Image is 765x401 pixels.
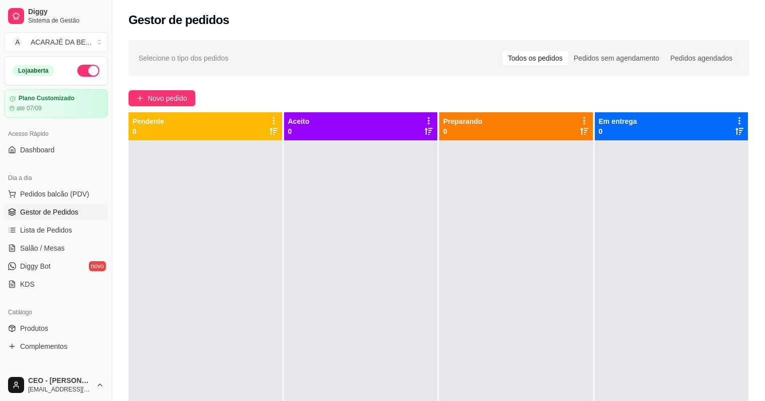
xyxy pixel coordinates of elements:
p: 0 [599,126,637,136]
span: A [13,37,23,47]
span: Dashboard [20,145,55,155]
span: plus [137,95,144,102]
a: Gestor de Pedidos [4,204,108,220]
a: Complementos [4,338,108,354]
a: Lista de Pedidos [4,222,108,238]
p: Em entrega [599,116,637,126]
div: Pedidos sem agendamento [568,51,665,65]
p: Preparando [443,116,482,126]
span: KDS [20,279,35,289]
div: Dia a dia [4,170,108,186]
button: Pedidos balcão (PDV) [4,186,108,202]
button: CEO - [PERSON_NAME][EMAIL_ADDRESS][DOMAIN_NAME] [4,373,108,397]
a: Salão / Mesas [4,240,108,256]
span: Novo pedido [148,93,187,104]
p: Aceito [288,116,310,126]
span: Salão / Mesas [20,243,65,253]
span: Diggy Bot [20,261,51,271]
button: Select a team [4,32,108,52]
div: Catálogo [4,304,108,320]
span: Diggy [28,8,104,17]
a: DiggySistema de Gestão [4,4,108,28]
a: Plano Customizadoaté 07/09 [4,89,108,118]
p: 0 [288,126,310,136]
h2: Gestor de pedidos [129,12,229,28]
article: até 07/09 [17,104,42,112]
div: Pedidos agendados [665,51,738,65]
a: KDS [4,276,108,292]
button: Alterar Status [77,65,99,77]
div: Todos os pedidos [502,51,568,65]
p: 0 [443,126,482,136]
a: Diggy Botnovo [4,258,108,274]
span: Gestor de Pedidos [20,207,78,217]
span: Lista de Pedidos [20,225,72,235]
span: Produtos [20,323,48,333]
div: ACARAJÉ DA BE ... [31,37,91,47]
a: Dashboard [4,142,108,158]
p: 0 [133,126,164,136]
span: [EMAIL_ADDRESS][DOMAIN_NAME] [28,385,92,393]
div: Loja aberta [13,65,54,76]
a: Produtos [4,320,108,336]
p: Pendente [133,116,164,126]
span: CEO - [PERSON_NAME] [28,376,92,385]
span: Pedidos balcão (PDV) [20,189,89,199]
span: Sistema de Gestão [28,17,104,25]
button: Novo pedido [129,90,195,106]
span: Selecione o tipo dos pedidos [139,53,228,64]
div: Acesso Rápido [4,126,108,142]
span: Complementos [20,341,67,351]
article: Plano Customizado [19,95,74,102]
